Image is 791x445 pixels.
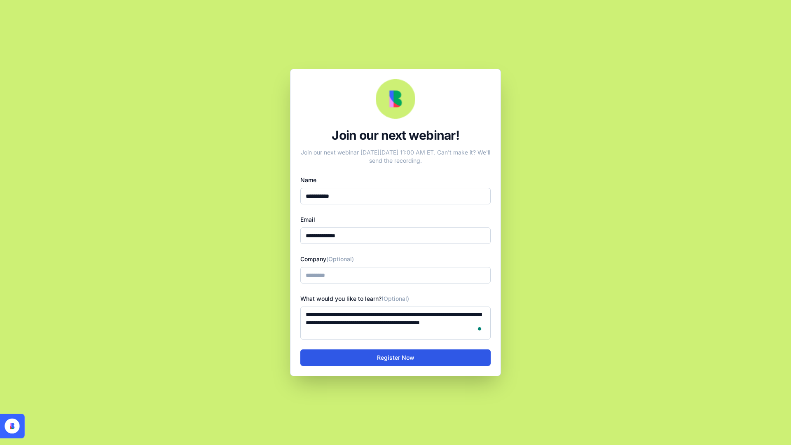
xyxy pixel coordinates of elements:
[300,307,491,340] textarea: To enrich screen reader interactions, please activate Accessibility in Grammarly extension settings
[326,255,354,262] span: (Optional)
[300,128,491,143] div: Join our next webinar!
[300,349,491,366] button: Register Now
[300,255,354,262] label: Company
[300,145,491,165] div: Join our next webinar [DATE][DATE] 11:00 AM ET. Can't make it? We'll send the recording.
[300,216,315,223] label: Email
[300,295,409,302] label: What would you like to learn?
[300,176,316,183] label: Name
[376,79,415,119] img: Webinar Logo
[381,295,409,302] span: (Optional)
